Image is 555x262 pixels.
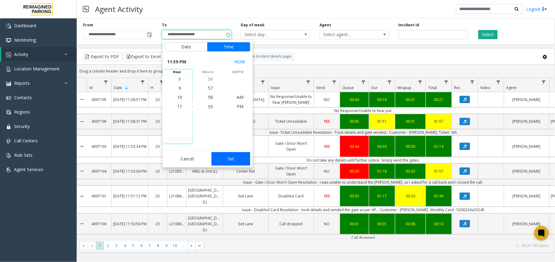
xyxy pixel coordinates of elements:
span: Location Management [14,66,59,72]
div: 00:05 [342,118,367,124]
a: Exit Lane [223,192,268,200]
a: 01:14 [426,142,452,151]
a: [PERSON_NAME] [504,142,549,151]
div: 01:14 [427,144,450,149]
a: 23 [148,167,167,176]
a: 4097195 [87,95,111,104]
a: Logout [526,6,547,12]
a: 00:01 [395,117,426,126]
a: [PERSON_NAME] [504,219,549,228]
span: YES [324,119,330,124]
a: [DATE] 11:50:56 PM [112,219,148,228]
span: Agent [506,85,516,90]
a: 00:36 [340,167,369,176]
span: Id [89,85,93,90]
a: 00:03 [340,192,369,200]
span: NO [324,169,330,174]
a: 00:01 [369,219,395,228]
img: pageIcon [83,2,89,17]
span: Go to the next page [189,243,194,248]
a: [DATE] 11:58:57 PM [112,95,148,104]
a: Collapse Details [77,90,87,109]
a: 23 [148,142,167,151]
a: L21086904 [167,219,186,228]
a: [DATE] 11:53:04 PM [112,167,148,176]
span: Wrapup [397,85,411,90]
a: 00:29 [395,192,426,200]
div: 01:18 [371,168,393,174]
div: 00:01 [397,118,424,124]
label: To [162,22,167,28]
h3: Agent Activity [92,2,146,17]
a: L21086904 [167,192,186,200]
span: YES [324,144,330,149]
span: 59 [208,103,213,109]
button: Select [478,30,498,39]
div: 01:57 [427,168,450,174]
a: NO [314,167,340,176]
a: Id Filter Menu [102,78,110,86]
a: Activity [1,47,77,62]
div: 00:44 [342,144,367,149]
span: Select day... [241,30,296,39]
span: Page 10 [171,241,179,250]
div: Drag a column header and drop it here to group by that column [77,66,555,77]
a: 01:18 [369,167,395,176]
div: 00:10 [427,221,450,227]
a: Collapse Details [77,211,87,237]
span: Page 1 [96,241,104,250]
a: L21063800 [167,167,186,176]
a: H Filter Menu [158,78,166,86]
a: 00:01 [395,95,426,104]
span: Toggle popup [224,30,231,39]
a: Disabled Card [269,192,314,200]
button: Export to PDF [83,52,122,61]
div: 00:29 [397,193,424,199]
span: AM/PM [223,70,253,74]
div: 00:16 [371,97,393,103]
a: Agent Filter Menu [540,78,548,86]
a: [PERSON_NAME] [504,192,549,200]
a: No Response/Unable to hear [PERSON_NAME] [269,92,314,107]
a: Queue Filter Menu [359,78,368,86]
span: Regions [14,109,30,115]
kendo-pager-info: 1 - 30 of 795 items [208,243,549,248]
div: 01:57 [427,118,450,124]
a: [DATE] 11:58:31 PM [112,117,148,126]
span: Page 9 [162,241,170,250]
a: Call dropped [269,219,314,228]
img: 'icon' [6,153,11,158]
a: Collapse Details [77,183,87,209]
label: Agent [320,22,331,28]
span: Issue [271,85,280,90]
img: 'icon' [6,124,11,129]
a: Total Filter Menu [442,78,450,86]
a: 00:03 [395,167,426,176]
span: Page 4 [121,241,129,250]
button: Export to Excel [123,52,163,61]
a: 00:00 [395,142,426,151]
div: 00:08 [397,221,424,227]
span: hour [163,70,192,74]
a: 01:17 [369,192,395,200]
div: 00:03 [397,168,424,174]
a: [PERSON_NAME] [504,95,549,104]
span: Toggle popup [146,30,152,39]
a: YES [314,192,340,200]
a: Vend Filter Menu [330,78,339,86]
a: [GEOGRAPHIC_DATA] [GEOGRAPHIC_DATA] (L) [186,186,223,207]
span: 9 [179,85,181,91]
div: Data table [77,78,555,239]
img: 'icon' [6,139,11,144]
span: Reports [14,80,30,86]
a: 00:04 [340,95,369,104]
img: 'icon' [6,52,11,57]
a: 00:21 [426,95,452,104]
a: 01:57 [426,167,452,176]
div: 01:17 [371,193,393,199]
a: 00:08 [395,219,426,228]
div: : [192,103,193,110]
img: 'icon' [6,167,11,172]
a: 4097193 [87,142,111,151]
span: Page 2 [104,241,112,250]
